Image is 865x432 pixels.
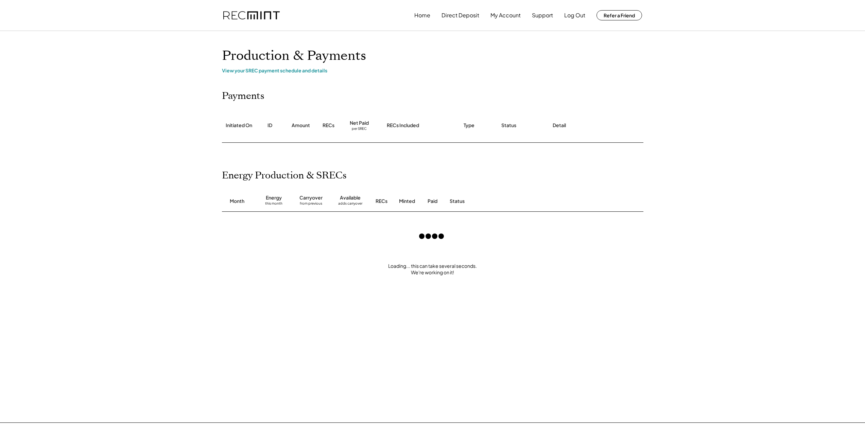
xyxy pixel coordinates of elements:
[490,8,521,22] button: My Account
[222,67,643,73] div: View your SREC payment schedule and details
[564,8,585,22] button: Log Out
[428,198,437,205] div: Paid
[323,122,334,129] div: RECs
[340,194,361,201] div: Available
[464,122,474,129] div: Type
[414,8,430,22] button: Home
[553,122,566,129] div: Detail
[266,194,282,201] div: Energy
[387,122,419,129] div: RECs Included
[338,201,362,208] div: adds carryover
[223,11,280,20] img: recmint-logotype%403x.png
[222,170,347,182] h2: Energy Production & SRECs
[350,120,369,126] div: Net Paid
[596,10,642,20] button: Refer a Friend
[352,126,367,132] div: per SREC
[450,198,565,205] div: Status
[222,90,264,102] h2: Payments
[300,201,322,208] div: from previous
[299,194,323,201] div: Carryover
[532,8,553,22] button: Support
[501,122,516,129] div: Status
[226,122,252,129] div: Initiated On
[399,198,415,205] div: Minted
[292,122,310,129] div: Amount
[222,48,643,64] h1: Production & Payments
[265,201,282,208] div: this month
[230,198,244,205] div: Month
[442,8,479,22] button: Direct Deposit
[376,198,387,205] div: RECs
[267,122,272,129] div: ID
[215,263,650,276] div: Loading... this can take several seconds. We're working on it!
